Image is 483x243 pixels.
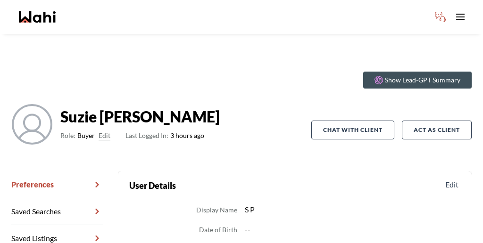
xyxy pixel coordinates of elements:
[363,72,472,89] button: Show Lead-GPT Summary
[125,131,168,139] span: Last Logged In:
[443,179,460,190] button: Edit
[60,130,75,141] span: Role:
[196,204,237,216] dt: Display Name
[11,198,103,225] a: Saved Searches
[125,130,204,141] span: 3 hours ago
[385,75,460,85] p: Show Lead-GPT Summary
[60,107,220,126] strong: Suzie [PERSON_NAME]
[99,130,110,141] button: Edit
[11,171,103,198] a: Preferences
[451,8,470,26] button: Toggle open navigation menu
[129,179,176,192] h2: User Details
[245,223,460,235] dd: --
[19,11,56,23] a: Wahi homepage
[245,203,460,216] dd: S P
[402,121,472,139] button: Act as Client
[199,224,237,235] dt: Date of Birth
[311,121,394,139] button: Chat with client
[77,130,95,141] span: Buyer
